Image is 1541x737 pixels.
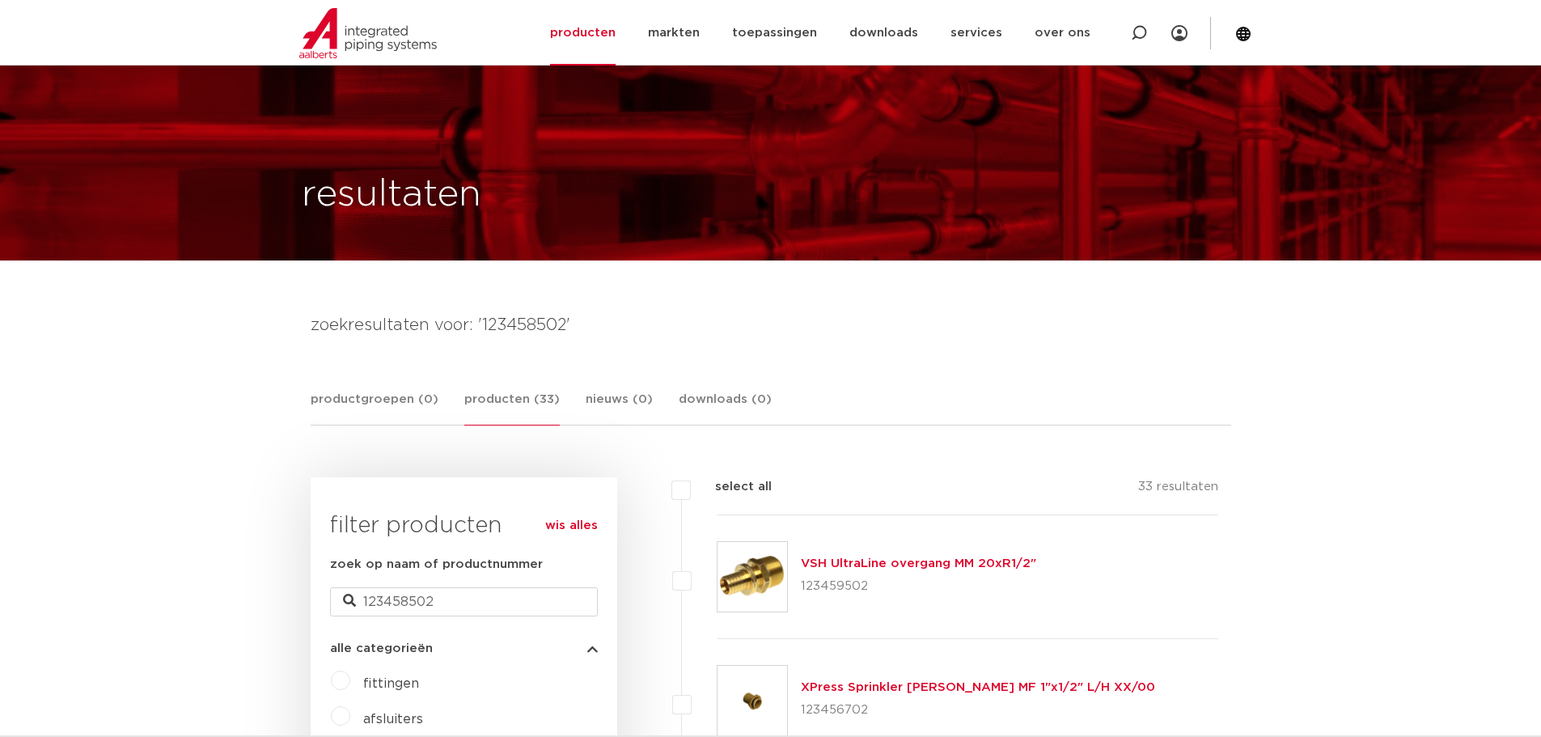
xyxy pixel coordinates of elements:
img: Thumbnail for XPress Sprinkler ML verloop MF 1"x1/2" L/H XX/00 [718,666,787,735]
a: afsluiters [363,713,423,726]
p: 33 resultaten [1138,477,1218,502]
h3: filter producten [330,510,598,542]
a: XPress Sprinkler [PERSON_NAME] MF 1"x1/2" L/H XX/00 [801,681,1155,693]
h4: zoekresultaten voor: '123458502' [311,312,1231,338]
a: fittingen [363,677,419,690]
img: Thumbnail for VSH UltraLine overgang MM 20xR1/2" [718,542,787,612]
p: 123459502 [801,574,1036,599]
a: VSH UltraLine overgang MM 20xR1/2" [801,557,1036,570]
a: producten (33) [464,390,560,426]
button: alle categorieën [330,642,598,654]
a: productgroepen (0) [311,390,438,425]
a: nieuws (0) [586,390,653,425]
a: downloads (0) [679,390,772,425]
p: 123456702 [801,697,1155,723]
span: alle categorieën [330,642,433,654]
h1: resultaten [302,169,481,221]
label: zoek op naam of productnummer [330,555,543,574]
a: wis alles [545,516,598,536]
input: zoeken [330,587,598,616]
label: select all [691,477,772,497]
